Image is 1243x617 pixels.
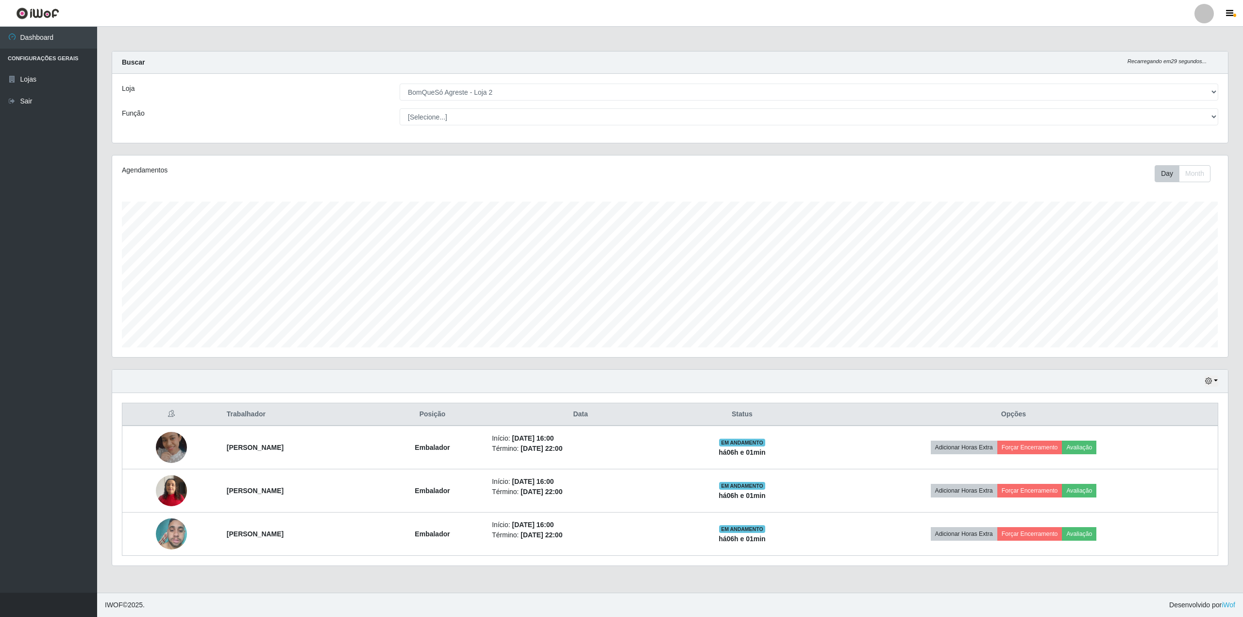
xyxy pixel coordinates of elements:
[492,520,669,530] li: Início:
[122,165,570,175] div: Agendamentos
[521,531,562,539] time: [DATE] 22:00
[1062,441,1096,454] button: Avaliação
[997,441,1062,454] button: Forçar Encerramento
[1155,165,1218,182] div: Toolbar with button groups
[1179,165,1210,182] button: Month
[492,477,669,487] li: Início:
[227,487,284,495] strong: [PERSON_NAME]
[997,484,1062,497] button: Forçar Encerramento
[931,484,997,497] button: Adicionar Horas Extra
[1062,527,1096,541] button: Avaliação
[492,433,669,444] li: Início:
[719,439,765,446] span: EM ANDAMENTO
[719,535,766,543] strong: há 06 h e 01 min
[997,527,1062,541] button: Forçar Encerramento
[521,445,562,452] time: [DATE] 22:00
[156,514,187,555] img: 1748551724527.jpeg
[719,525,765,533] span: EM ANDAMENTO
[492,444,669,454] li: Término:
[221,403,379,426] th: Trabalhador
[719,482,765,490] span: EM ANDAMENTO
[1222,601,1235,609] a: iWof
[105,601,123,609] span: IWOF
[379,403,486,426] th: Posição
[1127,58,1207,64] i: Recarregando em 29 segundos...
[809,403,1218,426] th: Opções
[1169,600,1235,610] span: Desenvolvido por
[512,434,554,442] time: [DATE] 16:00
[16,7,59,19] img: CoreUI Logo
[719,492,766,499] strong: há 06 h e 01 min
[719,448,766,456] strong: há 06 h e 01 min
[122,58,145,66] strong: Buscar
[492,487,669,497] li: Término:
[1155,165,1179,182] button: Day
[227,530,284,538] strong: [PERSON_NAME]
[486,403,675,426] th: Data
[122,84,134,94] label: Loja
[675,403,809,426] th: Status
[415,444,450,451] strong: Embalador
[512,478,554,485] time: [DATE] 16:00
[1155,165,1210,182] div: First group
[156,470,187,511] img: 1737135977494.jpeg
[105,600,145,610] span: © 2025 .
[156,432,187,463] img: 1733797233446.jpeg
[521,488,562,496] time: [DATE] 22:00
[227,444,284,451] strong: [PERSON_NAME]
[931,441,997,454] button: Adicionar Horas Extra
[492,530,669,540] li: Término:
[1062,484,1096,497] button: Avaliação
[512,521,554,529] time: [DATE] 16:00
[415,530,450,538] strong: Embalador
[122,108,145,119] label: Função
[415,487,450,495] strong: Embalador
[931,527,997,541] button: Adicionar Horas Extra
